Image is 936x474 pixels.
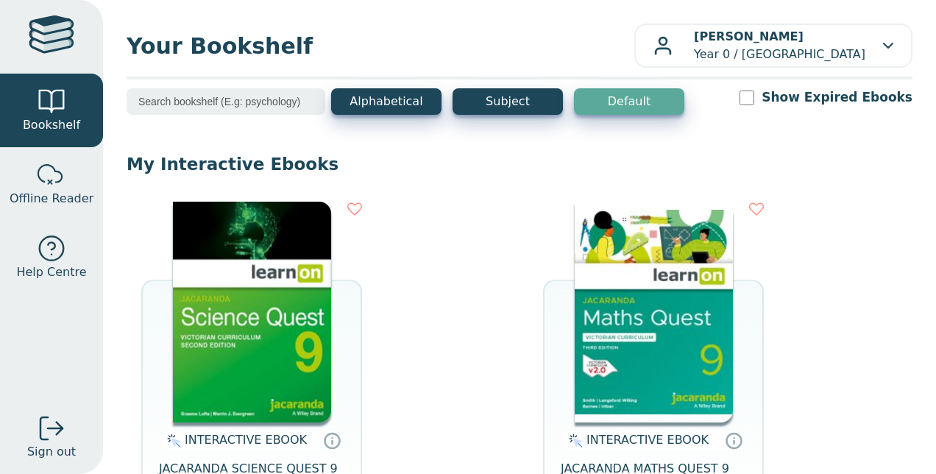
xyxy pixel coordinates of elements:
[694,28,865,63] p: Year 0 / [GEOGRAPHIC_DATA]
[185,433,307,447] span: INTERACTIVE EBOOK
[23,116,80,134] span: Bookshelf
[173,202,331,422] img: 30be4121-5288-ea11-a992-0272d098c78b.png
[453,88,563,115] button: Subject
[725,431,742,449] a: Interactive eBooks are accessed online via the publisher’s portal. They contain interactive resou...
[127,88,325,115] input: Search bookshelf (E.g: psychology)
[16,263,86,281] span: Help Centre
[694,29,804,43] b: [PERSON_NAME]
[331,88,442,115] button: Alphabetical
[163,432,181,450] img: interactive.svg
[564,432,583,450] img: interactive.svg
[634,24,912,68] button: [PERSON_NAME]Year 0 / [GEOGRAPHIC_DATA]
[575,202,733,422] img: d8ec4081-4f6c-4da7-a9b0-af0f6a6d5f93.jpg
[127,153,912,175] p: My Interactive Ebooks
[10,190,93,208] span: Offline Reader
[127,29,634,63] span: Your Bookshelf
[762,88,912,107] label: Show Expired Ebooks
[27,443,76,461] span: Sign out
[323,431,341,449] a: Interactive eBooks are accessed online via the publisher’s portal. They contain interactive resou...
[574,88,684,115] button: Default
[586,433,709,447] span: INTERACTIVE EBOOK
